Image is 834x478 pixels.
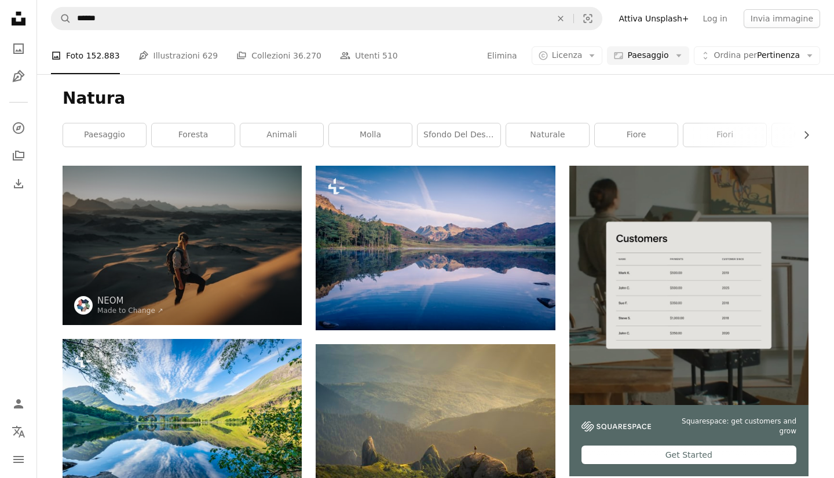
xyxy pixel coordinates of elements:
[329,123,412,147] a: molla
[63,413,302,424] a: Un lago circondato da montagne sotto un cielo azzurro
[552,50,583,60] span: Licenza
[152,123,235,147] a: foresta
[382,49,398,62] span: 510
[138,37,218,74] a: Illustrazioni 629
[574,8,602,30] button: Ricerca visiva
[7,37,30,60] a: Foto
[316,418,555,429] a: fotografia di paesaggio della montagna colpita dai raggi del sole
[506,123,589,147] a: naturale
[202,49,218,62] span: 629
[63,166,302,325] img: Una donna in piedi sulla cima di una duna di sabbia
[316,243,555,253] a: Un lago circondato da montagne e alberi sotto un cielo blu
[340,37,398,74] a: Utenti 510
[665,417,796,436] span: Squarespace: get customers and grow
[74,296,93,315] img: Vai al profilo di NEOM
[63,88,809,109] h1: Natura
[63,123,146,147] a: paesaggio
[7,144,30,167] a: Collezioni
[744,9,820,28] button: Invia immagine
[240,123,323,147] a: animali
[581,421,651,432] img: file-1747939142011-51e5cc87e3c9
[487,46,518,65] button: Elimina
[714,50,757,60] span: Ordina per
[7,420,30,443] button: Lingua
[7,172,30,195] a: Cronologia download
[97,306,163,315] a: Made to Change ↗
[607,46,689,65] button: Paesaggio
[293,49,321,62] span: 36.270
[7,65,30,88] a: Illustrazioni
[418,123,500,147] a: sfondo del desktop
[696,9,734,28] a: Log in
[51,7,602,30] form: Trova visual in tutto il sito
[683,123,766,147] a: fiori
[612,9,696,28] a: Attiva Unsplash+
[52,8,71,30] button: Cerca su Unsplash
[7,116,30,140] a: Esplora
[694,46,820,65] button: Ordina perPertinenza
[7,448,30,471] button: Menu
[7,392,30,415] a: Accedi / Registrati
[627,50,668,61] span: Paesaggio
[569,166,809,476] a: Squarespace: get customers and growGet Started
[595,123,678,147] a: fiore
[796,123,809,147] button: scorri la lista a destra
[581,446,796,464] div: Get Started
[97,295,163,306] a: NEOM
[569,166,809,405] img: file-1747939376688-baf9a4a454ffimage
[63,240,302,250] a: Una donna in piedi sulla cima di una duna di sabbia
[548,8,573,30] button: Elimina
[316,166,555,330] img: Un lago circondato da montagne e alberi sotto un cielo blu
[532,46,603,65] button: Licenza
[714,50,800,61] span: Pertinenza
[236,37,321,74] a: Collezioni 36.270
